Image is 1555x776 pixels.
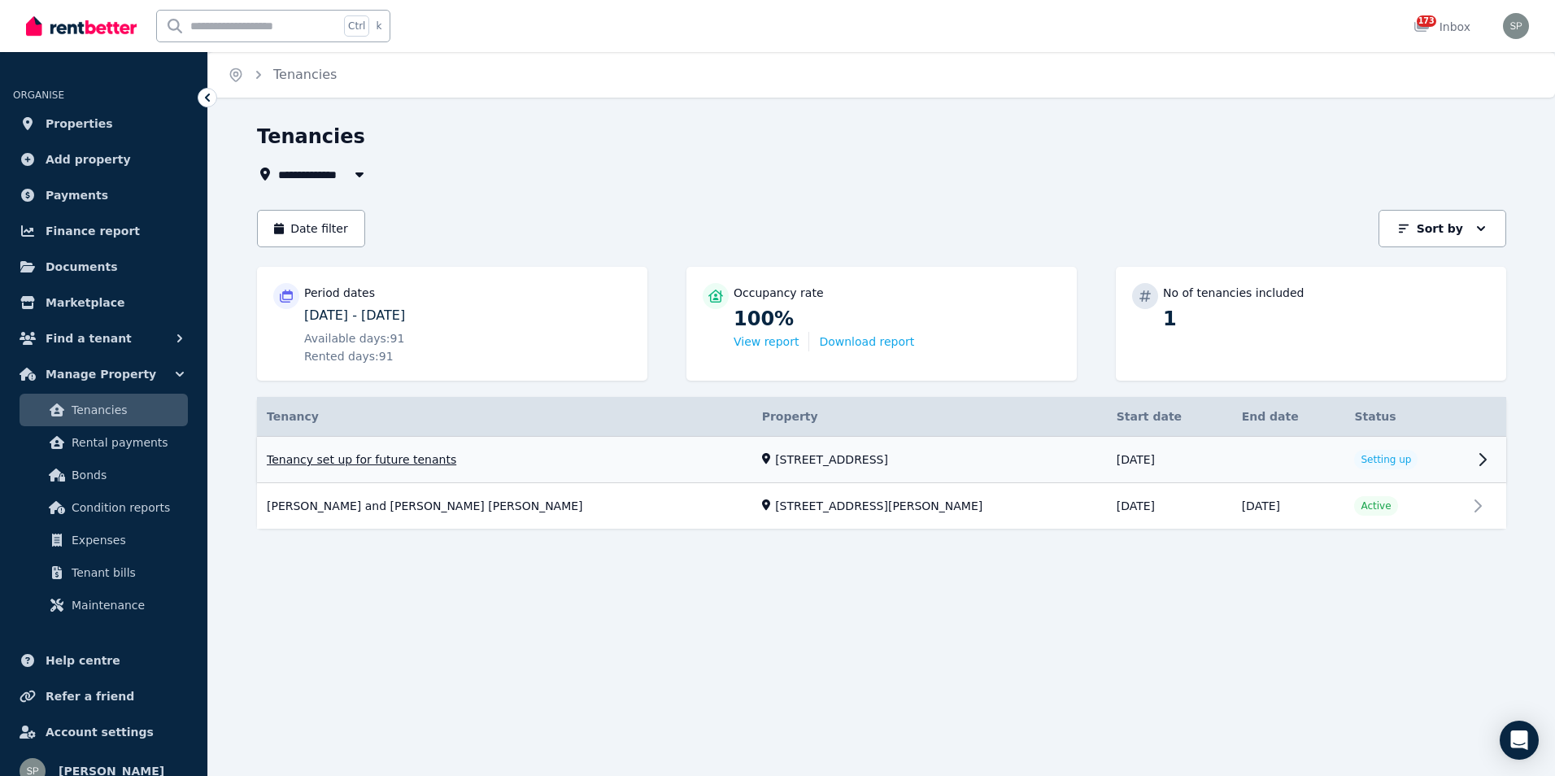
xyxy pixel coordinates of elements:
[1500,721,1539,760] div: Open Intercom Messenger
[13,179,194,211] a: Payments
[13,716,194,748] a: Account settings
[1503,13,1529,39] img: Shirley Pande
[20,556,188,589] a: Tenant bills
[46,329,132,348] span: Find a tenant
[72,465,181,485] span: Bonds
[1417,15,1436,27] span: 173
[1379,210,1506,247] button: Sort by
[46,150,131,169] span: Add property
[26,14,137,38] img: RentBetter
[46,364,156,384] span: Manage Property
[304,348,394,364] span: Rented days: 91
[257,124,365,150] h1: Tenancies
[304,285,375,301] p: Period dates
[72,595,181,615] span: Maintenance
[1413,19,1470,35] div: Inbox
[46,722,154,742] span: Account settings
[257,484,1506,530] a: View details for EVA MORENTE and KENNY GEOFFREY XAVIER
[1163,285,1304,301] p: No of tenancies included
[257,210,365,247] button: Date filter
[273,65,337,85] span: Tenancies
[1232,483,1345,530] td: [DATE]
[257,437,1506,483] a: View details for Tenancy for 39/70 Willow Rd W, Redbank Plains
[20,589,188,621] a: Maintenance
[20,426,188,459] a: Rental payments
[344,15,369,37] span: Ctrl
[72,400,181,420] span: Tenancies
[752,397,1107,437] th: Property
[20,491,188,524] a: Condition reports
[13,322,194,355] button: Find a tenant
[13,358,194,390] button: Manage Property
[20,524,188,556] a: Expenses
[72,530,181,550] span: Expenses
[13,251,194,283] a: Documents
[267,408,319,425] span: Tenancy
[20,459,188,491] a: Bonds
[304,330,404,347] span: Available days: 91
[46,185,108,205] span: Payments
[13,680,194,713] a: Refer a friend
[46,257,118,277] span: Documents
[72,433,181,452] span: Rental payments
[46,293,124,312] span: Marketplace
[1232,397,1345,437] th: End date
[734,306,1061,332] p: 100%
[46,687,134,706] span: Refer a friend
[72,498,181,517] span: Condition reports
[13,89,64,101] span: ORGANISE
[1107,483,1232,530] td: [DATE]
[734,334,799,350] button: View report
[1163,306,1490,332] p: 1
[20,394,188,426] a: Tenancies
[46,651,120,670] span: Help centre
[13,107,194,140] a: Properties
[72,563,181,582] span: Tenant bills
[13,143,194,176] a: Add property
[13,215,194,247] a: Finance report
[734,285,824,301] p: Occupancy rate
[376,20,381,33] span: k
[13,286,194,319] a: Marketplace
[1344,397,1467,437] th: Status
[13,644,194,677] a: Help centre
[1417,220,1463,237] p: Sort by
[46,114,113,133] span: Properties
[208,52,356,98] nav: Breadcrumb
[1107,397,1232,437] th: Start date
[304,306,631,325] p: [DATE] - [DATE]
[819,334,914,350] button: Download report
[46,221,140,241] span: Finance report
